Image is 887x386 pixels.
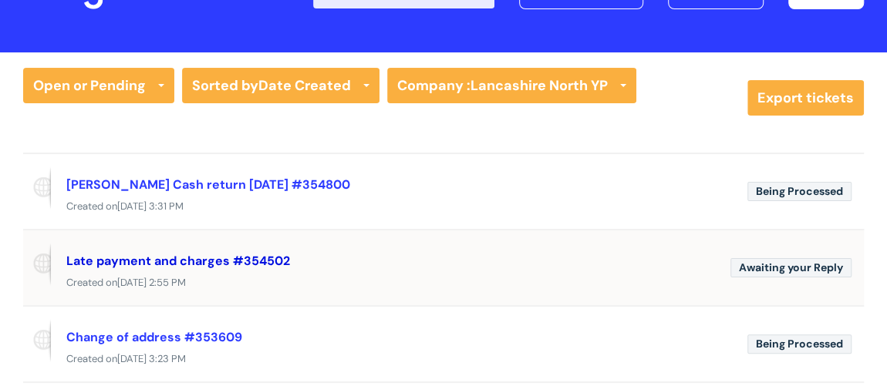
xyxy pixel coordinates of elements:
span: Reported via portal [23,166,51,210]
a: [PERSON_NAME] Cash return [DATE] #354800 [66,176,350,193]
span: Awaiting your Reply [730,258,852,277]
span: [DATE] 3:31 PM [117,200,184,213]
b: Date Created [258,76,351,95]
strong: Lancashire North YP [470,76,608,95]
a: Change of address #353609 [66,329,242,345]
span: Being Processed [747,334,852,354]
a: Export tickets [747,80,864,116]
a: Sorted byDate Created [182,68,379,103]
span: Being Processed [747,182,852,201]
div: Created on [23,274,864,293]
span: [DATE] 2:55 PM [117,276,186,289]
span: Reported via portal [23,243,51,286]
span: [DATE] 3:23 PM [117,352,186,365]
a: Late payment and charges #354502 [66,253,290,269]
a: Company :Lancashire North YP [387,68,636,103]
div: Created on [23,350,864,369]
span: Reported via portal [23,319,51,362]
div: Created on [23,197,864,216]
a: Open or Pending [23,68,174,103]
